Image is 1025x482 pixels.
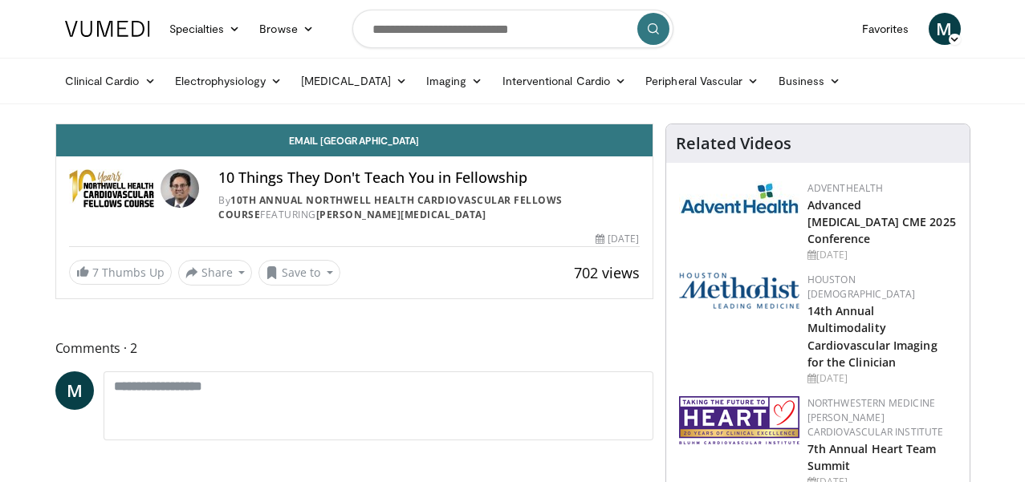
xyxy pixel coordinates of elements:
img: f8a43200-de9b-4ddf-bb5c-8eb0ded660b2.png.150x105_q85_autocrop_double_scale_upscale_version-0.2.png [679,396,799,444]
img: 5c3c682d-da39-4b33-93a5-b3fb6ba9580b.jpg.150x105_q85_autocrop_double_scale_upscale_version-0.2.jpg [679,181,799,214]
div: [DATE] [807,248,957,262]
a: M [55,371,94,410]
a: 7th Annual Heart Team Summit [807,441,937,473]
div: By FEATURING [218,193,639,222]
img: Avatar [161,169,199,208]
a: Houston [DEMOGRAPHIC_DATA] [807,273,916,301]
a: Peripheral Vascular [636,65,768,97]
h4: Related Videos [676,134,791,153]
div: [DATE] [596,232,639,246]
img: 5e4488cc-e109-4a4e-9fd9-73bb9237ee91.png.150x105_q85_autocrop_double_scale_upscale_version-0.2.png [679,273,799,309]
a: M [929,13,961,45]
a: Business [769,65,851,97]
a: [PERSON_NAME][MEDICAL_DATA] [316,208,486,221]
input: Search topics, interventions [352,10,673,48]
a: 7 Thumbs Up [69,260,172,285]
a: Favorites [852,13,919,45]
a: Specialties [160,13,250,45]
a: 10th Annual Northwell Health Cardiovascular Fellows Course [218,193,563,221]
img: VuMedi Logo [65,21,150,37]
span: 702 views [574,263,640,282]
a: AdventHealth [807,181,884,195]
img: 10th Annual Northwell Health Cardiovascular Fellows Course [69,169,155,208]
span: 7 [92,265,99,280]
a: Email [GEOGRAPHIC_DATA] [56,124,653,156]
button: Save to [258,260,340,286]
a: Interventional Cardio [493,65,637,97]
button: Share [178,260,253,286]
a: Advanced [MEDICAL_DATA] CME 2025 Conference [807,197,956,246]
span: Comments 2 [55,338,653,358]
a: [MEDICAL_DATA] [291,65,417,97]
a: 14th Annual Multimodality Cardiovascular Imaging for the Clinician [807,303,938,369]
a: Clinical Cardio [55,65,165,97]
a: Browse [250,13,323,45]
div: [DATE] [807,371,957,386]
a: Imaging [417,65,493,97]
a: Northwestern Medicine [PERSON_NAME] Cardiovascular Institute [807,396,944,439]
a: Electrophysiology [165,65,291,97]
h4: 10 Things They Don't Teach You in Fellowship [218,169,639,187]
